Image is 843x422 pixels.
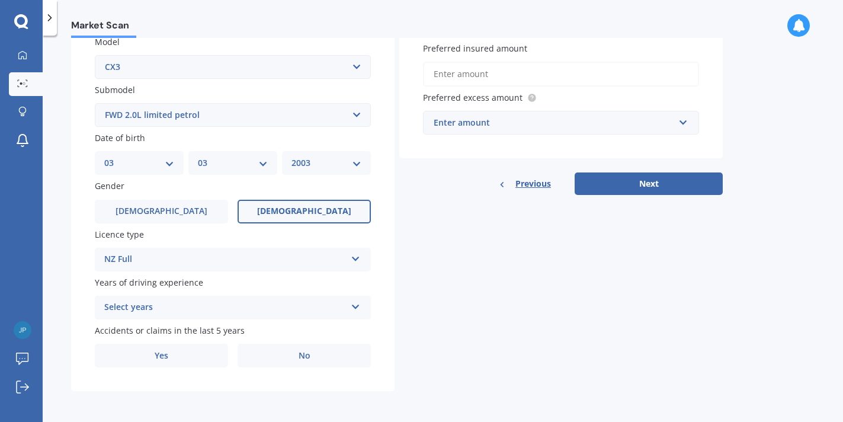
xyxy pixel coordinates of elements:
[116,206,207,216] span: [DEMOGRAPHIC_DATA]
[423,62,699,87] input: Enter amount
[575,172,723,195] button: Next
[423,43,527,54] span: Preferred insured amount
[95,36,120,47] span: Model
[95,229,144,240] span: Licence type
[95,84,135,95] span: Submodel
[155,351,168,361] span: Yes
[515,175,551,193] span: Previous
[95,325,245,336] span: Accidents or claims in the last 5 years
[104,252,346,267] div: NZ Full
[434,116,674,129] div: Enter amount
[423,92,523,103] span: Preferred excess amount
[257,206,351,216] span: [DEMOGRAPHIC_DATA]
[95,132,145,143] span: Date of birth
[95,277,203,288] span: Years of driving experience
[104,300,346,315] div: Select years
[299,351,310,361] span: No
[95,181,124,192] span: Gender
[14,321,31,339] img: dde80b00c4908c6e656004195eeaffd8
[71,20,136,36] span: Market Scan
